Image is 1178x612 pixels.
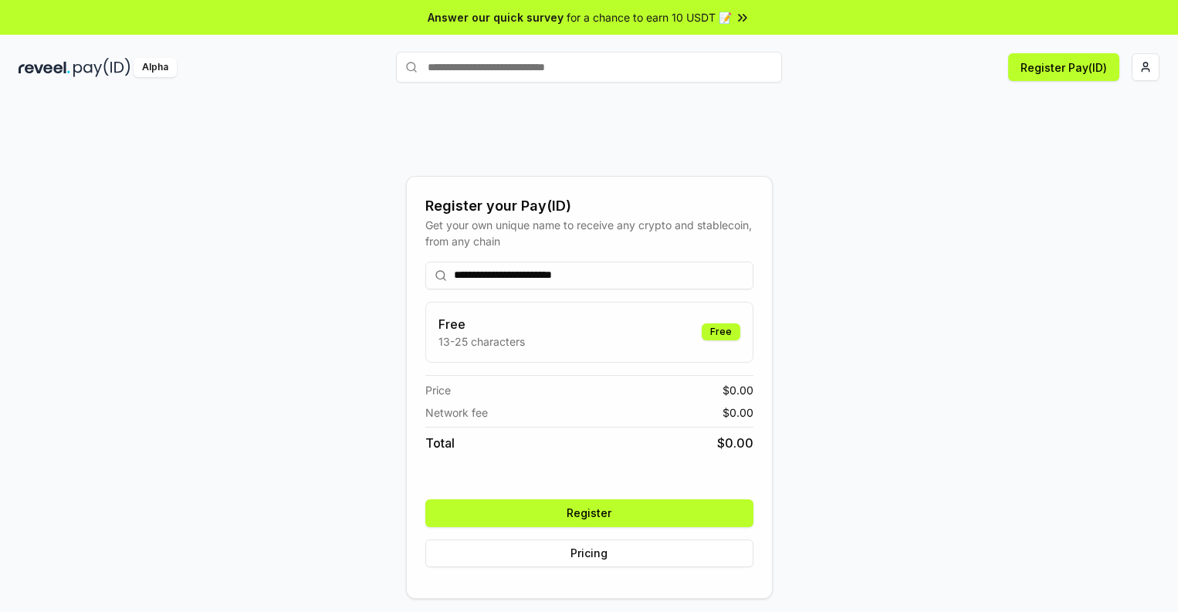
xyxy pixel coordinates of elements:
[425,195,753,217] div: Register your Pay(ID)
[425,404,488,421] span: Network fee
[19,58,70,77] img: reveel_dark
[425,434,455,452] span: Total
[425,217,753,249] div: Get your own unique name to receive any crypto and stablecoin, from any chain
[438,333,525,350] p: 13-25 characters
[1008,53,1119,81] button: Register Pay(ID)
[723,382,753,398] span: $ 0.00
[425,382,451,398] span: Price
[428,9,564,25] span: Answer our quick survey
[438,315,525,333] h3: Free
[134,58,177,77] div: Alpha
[567,9,732,25] span: for a chance to earn 10 USDT 📝
[425,499,753,527] button: Register
[73,58,130,77] img: pay_id
[717,434,753,452] span: $ 0.00
[702,323,740,340] div: Free
[723,404,753,421] span: $ 0.00
[425,539,753,567] button: Pricing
